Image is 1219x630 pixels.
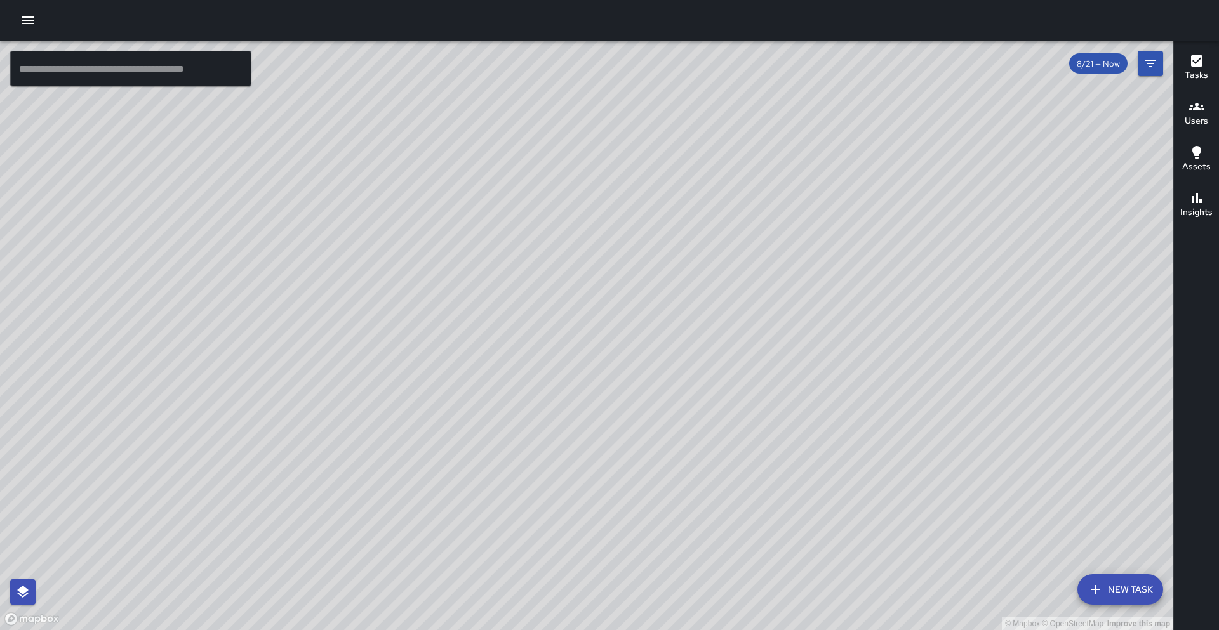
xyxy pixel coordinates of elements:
h6: Insights [1180,206,1213,220]
button: Users [1174,91,1219,137]
button: Filters [1138,51,1163,76]
button: Insights [1174,183,1219,228]
span: 8/21 — Now [1069,58,1128,69]
h6: Assets [1182,160,1211,174]
button: New Task [1077,574,1163,605]
button: Assets [1174,137,1219,183]
h6: Tasks [1185,69,1208,82]
button: Tasks [1174,46,1219,91]
h6: Users [1185,114,1208,128]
